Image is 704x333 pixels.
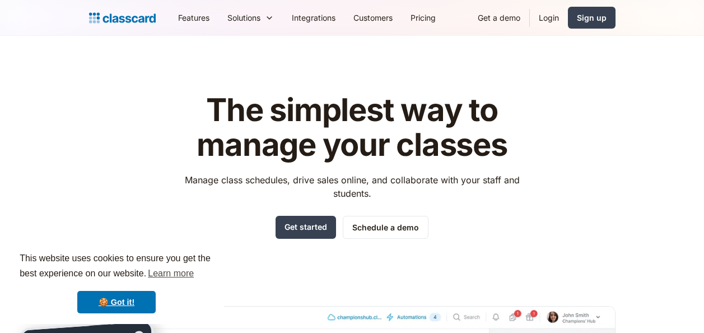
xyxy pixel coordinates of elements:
[169,5,218,30] a: Features
[402,5,445,30] a: Pricing
[20,252,213,282] span: This website uses cookies to ensure you get the best experience on our website.
[344,5,402,30] a: Customers
[218,5,283,30] div: Solutions
[146,265,195,282] a: learn more about cookies
[174,173,530,200] p: Manage class schedules, drive sales online, and collaborate with your staff and students.
[568,7,616,29] a: Sign up
[469,5,529,30] a: Get a demo
[89,10,156,26] a: home
[174,93,530,162] h1: The simplest way to manage your classes
[276,216,336,239] a: Get started
[530,5,568,30] a: Login
[343,216,428,239] a: Schedule a demo
[77,291,156,313] a: dismiss cookie message
[227,12,260,24] div: Solutions
[577,12,607,24] div: Sign up
[283,5,344,30] a: Integrations
[9,241,224,324] div: cookieconsent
